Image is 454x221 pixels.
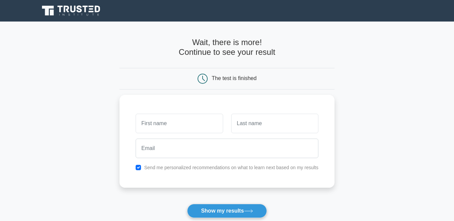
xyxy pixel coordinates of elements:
input: Last name [231,114,318,133]
input: Email [136,139,318,158]
h4: Wait, there is more! Continue to see your result [119,38,335,57]
input: First name [136,114,223,133]
label: Send me personalized recommendations on what to learn next based on my results [144,165,318,170]
div: The test is finished [212,75,256,81]
button: Show my results [187,204,267,218]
